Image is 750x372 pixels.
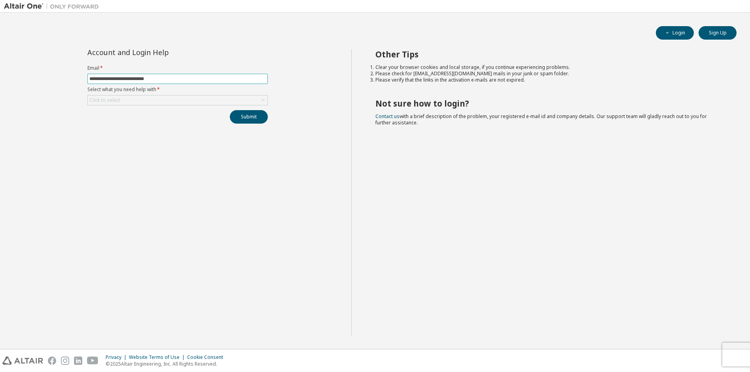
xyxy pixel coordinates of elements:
div: Privacy [106,354,129,361]
div: Account and Login Help [87,49,232,55]
img: youtube.svg [87,357,98,365]
img: instagram.svg [61,357,69,365]
li: Clear your browser cookies and local storage, if you continue experiencing problems. [375,64,723,71]
span: with a brief description of the problem, your registered e-mail id and company details. Our suppo... [375,113,707,126]
button: Submit [230,110,268,124]
div: Website Terms of Use [129,354,187,361]
button: Login [656,26,694,40]
label: Select what you need help with [87,86,268,93]
label: Email [87,65,268,71]
h2: Not sure how to login? [375,98,723,109]
p: © 2025 Altair Engineering, Inc. All Rights Reserved. [106,361,228,367]
li: Please verify that the links in the activation e-mails are not expired. [375,77,723,83]
li: Please check for [EMAIL_ADDRESS][DOMAIN_NAME] mails in your junk or spam folder. [375,71,723,77]
div: Click to select [88,95,267,105]
img: linkedin.svg [74,357,82,365]
h2: Other Tips [375,49,723,59]
div: Click to select [89,97,120,103]
button: Sign Up [699,26,737,40]
img: Altair One [4,2,103,10]
img: altair_logo.svg [2,357,43,365]
a: Contact us [375,113,400,120]
div: Cookie Consent [187,354,228,361]
img: facebook.svg [48,357,56,365]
